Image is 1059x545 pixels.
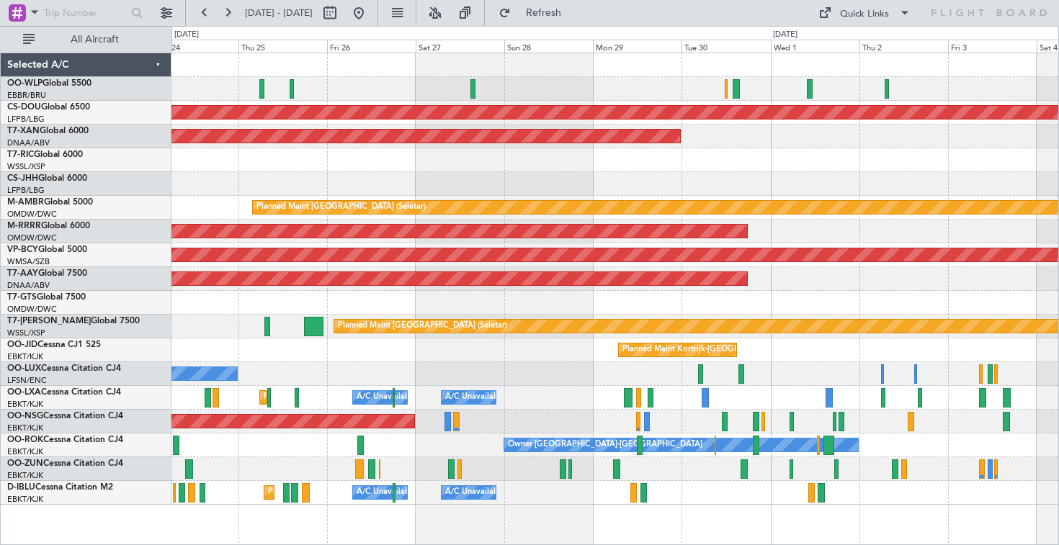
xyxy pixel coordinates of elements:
a: OO-WLPGlobal 5500 [7,79,91,88]
div: Fri 26 [327,40,416,53]
span: VP-BCY [7,246,38,254]
a: LFSN/ENC [7,375,47,386]
a: CS-DOUGlobal 6500 [7,103,90,112]
a: EBKT/KJK [7,399,43,410]
span: M-AMBR [7,198,44,207]
a: M-AMBRGlobal 5000 [7,198,93,207]
a: WSSL/XSP [7,161,45,172]
div: Thu 2 [859,40,948,53]
a: T7-GTSGlobal 7500 [7,293,86,302]
div: Tue 30 [682,40,770,53]
span: M-RRRR [7,222,41,230]
div: Sat 27 [416,40,504,53]
div: [DATE] [174,29,199,41]
a: OO-ROKCessna Citation CJ4 [7,436,123,444]
div: Planned Maint Nice ([GEOGRAPHIC_DATA]) [268,482,429,503]
div: Thu 25 [238,40,327,53]
span: T7-AAY [7,269,38,278]
a: OO-LXACessna Citation CJ4 [7,388,121,397]
span: OO-JID [7,341,37,349]
div: A/C Unavailable [GEOGRAPHIC_DATA] ([GEOGRAPHIC_DATA] National) [357,387,625,408]
span: Refresh [514,8,574,18]
div: [DATE] [773,29,797,41]
div: Quick Links [840,7,889,22]
div: Planned Maint Kortrijk-[GEOGRAPHIC_DATA] [622,339,790,361]
span: CS-DOU [7,103,41,112]
a: LFPB/LBG [7,185,45,196]
a: WSSL/XSP [7,328,45,338]
div: Wed 1 [771,40,859,53]
a: OO-NSGCessna Citation CJ4 [7,412,123,420]
a: OO-JIDCessna CJ1 525 [7,341,101,349]
span: T7-XAN [7,127,40,135]
div: Owner [GEOGRAPHIC_DATA]-[GEOGRAPHIC_DATA] [508,434,702,456]
button: Refresh [492,1,578,24]
a: VP-BCYGlobal 5000 [7,246,87,254]
a: OO-ZUNCessna Citation CJ4 [7,459,123,468]
a: D-IBLUCessna Citation M2 [7,483,113,492]
a: WMSA/SZB [7,256,50,267]
a: EBBR/BRU [7,90,46,101]
div: Planned Maint Kortrijk-[GEOGRAPHIC_DATA] [264,387,432,408]
a: M-RRRRGlobal 6000 [7,222,90,230]
a: EBKT/KJK [7,494,43,505]
a: DNAA/ABV [7,280,50,291]
a: T7-[PERSON_NAME]Global 7500 [7,317,140,325]
a: T7-XANGlobal 6000 [7,127,89,135]
a: CS-JHHGlobal 6000 [7,174,87,183]
div: Sun 28 [504,40,593,53]
button: Quick Links [811,1,918,24]
div: Wed 24 [150,40,238,53]
span: OO-NSG [7,412,43,420]
span: All Aircraft [37,35,152,45]
a: T7-RICGlobal 6000 [7,150,83,159]
span: OO-LUX [7,364,41,373]
span: T7-RIC [7,150,34,159]
a: OO-LUXCessna Citation CJ4 [7,364,121,373]
span: OO-LXA [7,388,41,397]
a: T7-AAYGlobal 7500 [7,269,87,278]
span: OO-ZUN [7,459,43,468]
span: D-IBLU [7,483,35,492]
span: T7-GTS [7,293,37,302]
button: All Aircraft [16,28,156,51]
div: A/C Unavailable [GEOGRAPHIC_DATA]-[GEOGRAPHIC_DATA] [445,482,675,503]
div: Planned Maint [GEOGRAPHIC_DATA] (Seletar) [338,315,507,337]
a: EBKT/KJK [7,470,43,481]
a: OMDW/DWC [7,209,57,220]
span: [DATE] - [DATE] [245,6,313,19]
a: OMDW/DWC [7,233,57,243]
div: Planned Maint [GEOGRAPHIC_DATA] (Seletar) [256,197,426,218]
a: EBKT/KJK [7,423,43,433]
span: OO-WLP [7,79,43,88]
div: Fri 3 [948,40,1037,53]
span: T7-[PERSON_NAME] [7,317,91,325]
span: OO-ROK [7,436,43,444]
div: Mon 29 [593,40,682,53]
div: A/C Unavailable [GEOGRAPHIC_DATA] ([GEOGRAPHIC_DATA] National) [357,482,625,503]
div: A/C Unavailable [445,387,505,408]
input: Trip Number [44,2,127,24]
a: LFPB/LBG [7,114,45,125]
a: DNAA/ABV [7,138,50,148]
a: EBKT/KJK [7,446,43,457]
span: CS-JHH [7,174,38,183]
a: EBKT/KJK [7,351,43,362]
a: OMDW/DWC [7,304,57,315]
